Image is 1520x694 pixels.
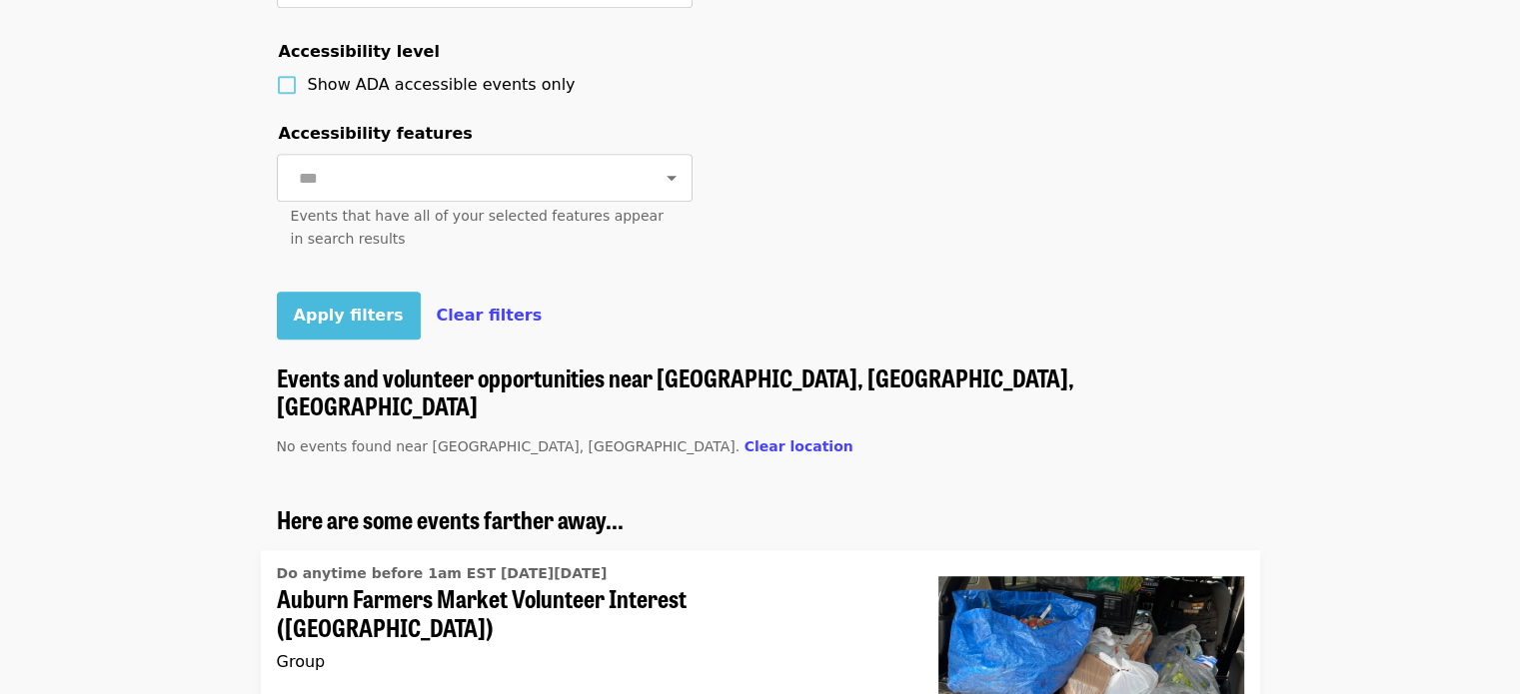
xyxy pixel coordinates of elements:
span: Here are some events farther away... [277,501,624,536]
span: Events that have all of your selected features appear in search results [291,208,664,247]
button: Clear location [745,436,853,457]
button: Clear filters [437,304,543,328]
span: Accessibility level [279,42,440,61]
span: No events found near [GEOGRAPHIC_DATA], [GEOGRAPHIC_DATA]. [277,438,741,454]
span: Clear filters [437,306,543,325]
span: Events and volunteer opportunities near [GEOGRAPHIC_DATA], [GEOGRAPHIC_DATA], [GEOGRAPHIC_DATA] [277,359,1074,423]
span: Accessibility features [279,124,473,143]
button: Open [658,164,686,192]
span: Apply filters [294,306,404,325]
span: Clear location [745,438,853,454]
span: Show ADA accessible events only [308,75,576,94]
span: Auburn Farmers Market Volunteer Interest ([GEOGRAPHIC_DATA]) [277,584,906,642]
span: Group [277,652,326,671]
button: Apply filters [277,292,421,340]
span: Do anytime before 1am EST [DATE][DATE] [277,565,608,581]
